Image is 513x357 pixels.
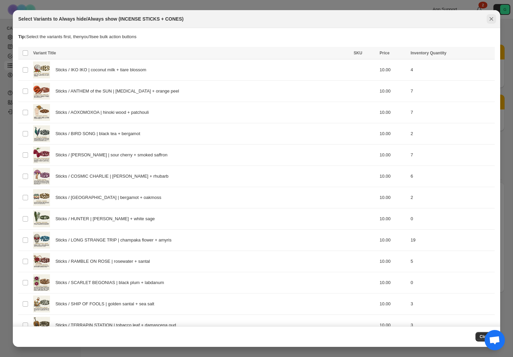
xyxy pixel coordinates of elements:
[33,189,50,206] img: golden_road_shopify.png
[33,317,50,334] img: terrapin_station_shopify.png
[409,145,495,166] td: 7
[33,83,50,100] img: anthem_of_the_sun_shopify.png
[18,16,184,22] h2: Select Variants to Always hide/Always show (INCENSE STICKS + CONES)
[55,67,150,73] span: Sticks / IKO IKO | coconut milk + tiare blossom
[377,272,409,294] td: 10.00
[33,168,50,185] img: cosmic_charlie_shopify.png
[377,59,409,81] td: 10.00
[377,145,409,166] td: 10.00
[55,215,158,222] span: Sticks / HUNTER | [PERSON_NAME] + white sage
[475,332,495,341] button: Close
[409,208,495,230] td: 0
[55,88,183,95] span: Sticks / ANTHEM of the SUN | [MEDICAL_DATA] + orange peel
[377,123,409,145] td: 10.00
[409,102,495,123] td: 7
[33,61,50,78] img: iko_iko_shopify.png
[409,59,495,81] td: 4
[409,315,495,336] td: 3
[485,330,505,350] a: Open chat
[18,34,26,39] strong: Tip:
[409,81,495,102] td: 7
[33,210,50,227] img: hunter_shopify.png
[55,258,154,265] span: Sticks / RAMBLE ON ROSE | rosewater + santal
[409,230,495,251] td: 19
[411,51,446,55] span: Inventory Quantity
[33,51,56,55] span: Variant Title
[55,279,168,286] span: Sticks / SCARLET BEGONIAS | black plum + labdanum
[409,294,495,315] td: 3
[33,253,50,270] img: ramble_on_rose_shopify.png
[55,237,175,244] span: Sticks / LONG STRANGE TRIP | champaka flower + amyris
[377,230,409,251] td: 10.00
[55,194,165,201] span: Sticks / [GEOGRAPHIC_DATA] | bergamot + oakmoss
[377,251,409,272] td: 10.00
[353,51,362,55] span: SKU
[33,104,50,121] img: aoxomoxoa_shopify.png
[409,187,495,208] td: 2
[377,81,409,102] td: 10.00
[377,187,409,208] td: 10.00
[377,294,409,315] td: 10.00
[380,51,389,55] span: Price
[55,301,158,307] span: Sticks / SHIP OF FOOLS | golden santal + sea salt
[33,125,50,142] img: bird_song_shopify.png
[409,166,495,187] td: 6
[377,102,409,123] td: 10.00
[33,232,50,249] img: long_strange_trip_shopify.png
[480,334,491,339] span: Close
[55,152,171,158] span: Sticks / [PERSON_NAME] | sour cherry + smoked saffron
[33,296,50,312] img: ship_of_fools_shopify.png
[55,173,172,180] span: Sticks / COSMIC CHARLIE | [PERSON_NAME] + rhubarb
[409,251,495,272] td: 5
[33,274,50,291] img: scarlet_begonias_shopify.png
[409,272,495,294] td: 0
[55,130,144,137] span: Sticks / BIRD SONG | black tea + bergamot
[55,322,180,329] span: Sticks / TERRAPIN STATION | tobacco leaf + damascena oud
[377,166,409,187] td: 10.00
[377,315,409,336] td: 10.00
[487,14,496,24] button: Close
[377,208,409,230] td: 10.00
[18,33,495,40] p: Select the variants first, then you'll see bulk action buttons
[409,123,495,145] td: 2
[33,147,50,163] img: cherry_garcia_shopify.png
[55,109,152,116] span: Sticks / AOXOMOXOA | hinoki wood + patchouli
